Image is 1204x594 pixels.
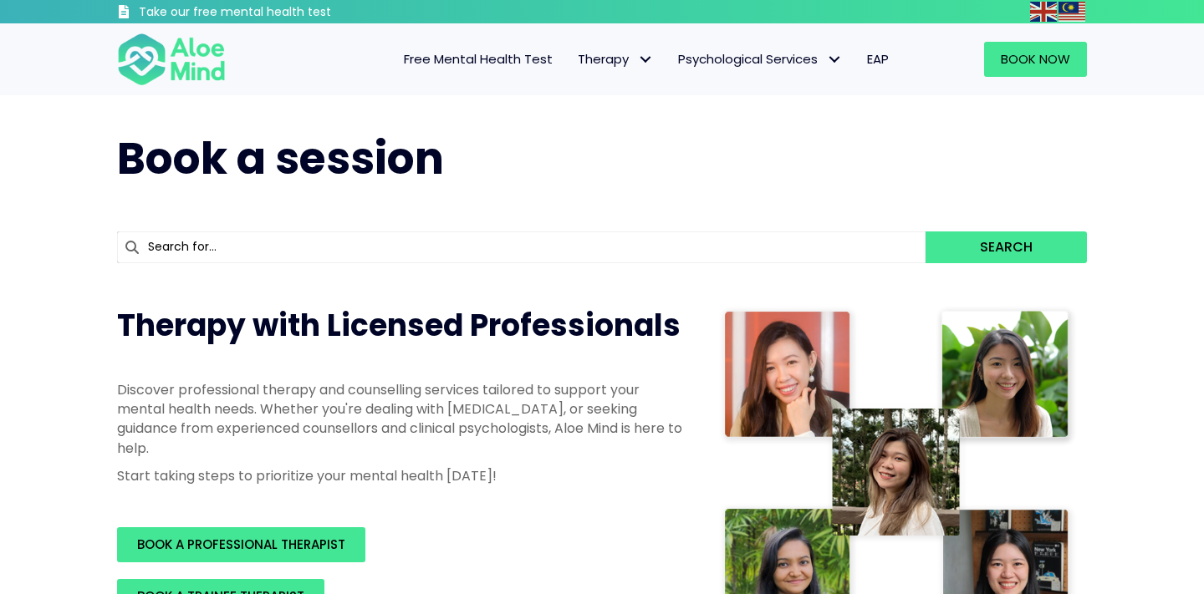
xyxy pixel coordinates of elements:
p: Discover professional therapy and counselling services tailored to support your mental health nee... [117,380,686,458]
span: Therapy with Licensed Professionals [117,304,681,347]
span: EAP [867,50,889,68]
h3: Take our free mental health test [139,4,421,21]
input: Search for... [117,231,926,263]
span: Psychological Services [678,50,842,68]
a: TherapyTherapy: submenu [565,42,666,77]
span: Book Now [1001,50,1070,68]
span: BOOK A PROFESSIONAL THERAPIST [137,536,345,553]
a: EAP [855,42,901,77]
p: Start taking steps to prioritize your mental health [DATE]! [117,466,686,485]
span: Book a session [117,128,444,189]
img: en [1030,2,1057,22]
a: English [1030,2,1059,21]
nav: Menu [247,42,901,77]
a: Take our free mental health test [117,4,421,23]
span: Therapy: submenu [633,48,657,72]
span: Free Mental Health Test [404,50,553,68]
img: ms [1059,2,1085,22]
img: Aloe mind Logo [117,32,226,87]
a: BOOK A PROFESSIONAL THERAPIST [117,527,365,562]
a: Malay [1059,2,1087,21]
a: Free Mental Health Test [391,42,565,77]
span: Psychological Services: submenu [822,48,846,72]
a: Psychological ServicesPsychological Services: submenu [666,42,855,77]
a: Book Now [984,42,1087,77]
span: Therapy [578,50,653,68]
button: Search [926,231,1087,263]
